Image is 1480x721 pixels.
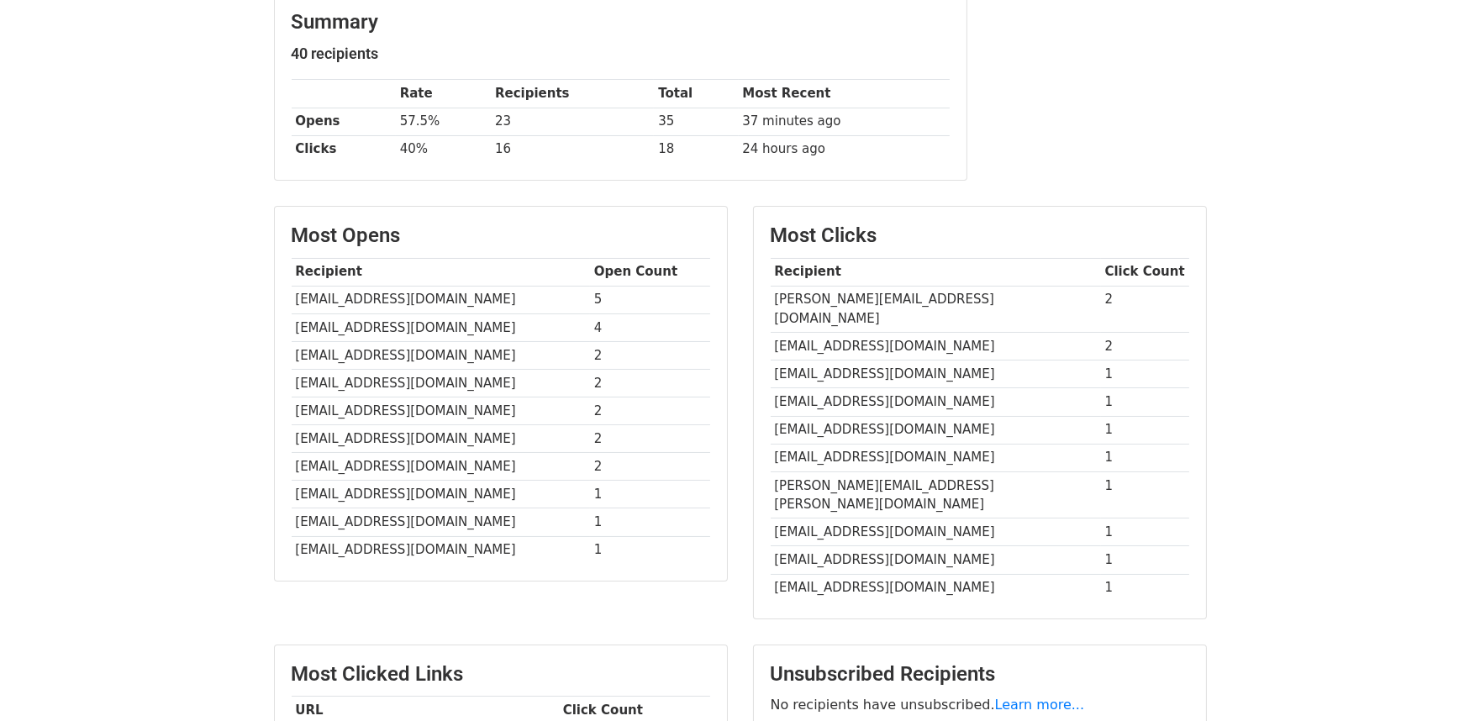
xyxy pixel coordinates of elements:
[771,286,1101,333] td: [PERSON_NAME][EMAIL_ADDRESS][DOMAIN_NAME]
[771,471,1101,518] td: [PERSON_NAME][EMAIL_ADDRESS][PERSON_NAME][DOMAIN_NAME]
[292,258,590,286] th: Recipient
[771,444,1101,471] td: [EMAIL_ADDRESS][DOMAIN_NAME]
[590,508,710,536] td: 1
[292,313,590,341] td: [EMAIL_ADDRESS][DOMAIN_NAME]
[292,286,590,313] td: [EMAIL_ADDRESS][DOMAIN_NAME]
[1101,416,1189,444] td: 1
[1101,333,1189,360] td: 2
[590,453,710,481] td: 2
[1101,546,1189,574] td: 1
[590,341,710,369] td: 2
[292,224,710,248] h3: Most Opens
[739,80,950,108] th: Most Recent
[292,425,590,453] td: [EMAIL_ADDRESS][DOMAIN_NAME]
[771,518,1101,546] td: [EMAIL_ADDRESS][DOMAIN_NAME]
[1101,388,1189,416] td: 1
[292,536,590,564] td: [EMAIL_ADDRESS][DOMAIN_NAME]
[396,135,491,163] td: 40%
[292,369,590,397] td: [EMAIL_ADDRESS][DOMAIN_NAME]
[1101,518,1189,546] td: 1
[771,662,1189,687] h3: Unsubscribed Recipients
[995,697,1085,713] a: Learn more...
[1101,471,1189,518] td: 1
[1396,640,1480,721] iframe: Chat Widget
[396,108,491,135] td: 57.5%
[771,224,1189,248] h3: Most Clicks
[654,80,738,108] th: Total
[1101,258,1189,286] th: Click Count
[491,135,654,163] td: 16
[590,286,710,313] td: 5
[771,416,1101,444] td: [EMAIL_ADDRESS][DOMAIN_NAME]
[590,397,710,425] td: 2
[292,108,396,135] th: Opens
[771,546,1101,574] td: [EMAIL_ADDRESS][DOMAIN_NAME]
[590,425,710,453] td: 2
[590,313,710,341] td: 4
[1101,574,1189,602] td: 1
[1101,360,1189,388] td: 1
[590,481,710,508] td: 1
[771,360,1101,388] td: [EMAIL_ADDRESS][DOMAIN_NAME]
[292,341,590,369] td: [EMAIL_ADDRESS][DOMAIN_NAME]
[292,662,710,687] h3: Most Clicked Links
[771,258,1101,286] th: Recipient
[771,333,1101,360] td: [EMAIL_ADDRESS][DOMAIN_NAME]
[590,536,710,564] td: 1
[396,80,491,108] th: Rate
[739,108,950,135] td: 37 minutes ago
[590,369,710,397] td: 2
[292,481,590,508] td: [EMAIL_ADDRESS][DOMAIN_NAME]
[491,80,654,108] th: Recipients
[771,574,1101,602] td: [EMAIL_ADDRESS][DOMAIN_NAME]
[590,258,710,286] th: Open Count
[292,397,590,425] td: [EMAIL_ADDRESS][DOMAIN_NAME]
[292,10,950,34] h3: Summary
[491,108,654,135] td: 23
[771,388,1101,416] td: [EMAIL_ADDRESS][DOMAIN_NAME]
[1101,444,1189,471] td: 1
[292,508,590,536] td: [EMAIL_ADDRESS][DOMAIN_NAME]
[292,45,950,63] h5: 40 recipients
[654,135,738,163] td: 18
[654,108,738,135] td: 35
[739,135,950,163] td: 24 hours ago
[1101,286,1189,333] td: 2
[771,696,1189,713] p: No recipients have unsubscribed.
[292,135,396,163] th: Clicks
[292,453,590,481] td: [EMAIL_ADDRESS][DOMAIN_NAME]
